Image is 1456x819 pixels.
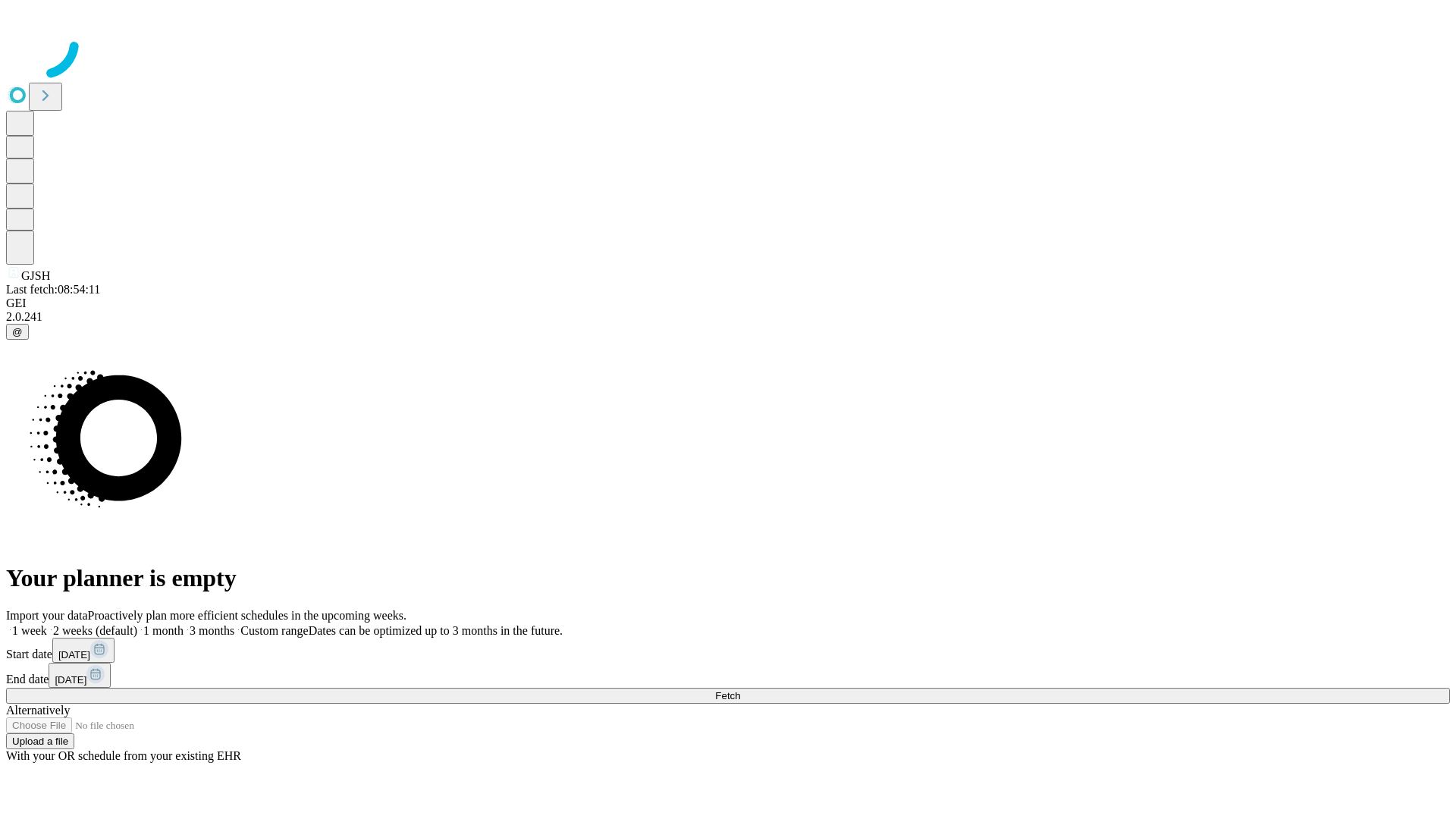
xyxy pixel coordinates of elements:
[58,649,90,661] span: [DATE]
[6,324,29,340] button: @
[6,749,241,762] span: With your OR schedule from your existing EHR
[6,564,1450,592] h1: Your planner is empty
[240,624,308,637] span: Custom range
[6,663,1450,688] div: End date
[6,733,74,749] button: Upload a file
[6,638,1450,663] div: Start date
[309,624,563,637] span: Dates can be optimized up to 3 months in the future.
[21,269,50,282] span: GJSH
[12,624,47,637] span: 1 week
[6,609,88,622] span: Import your data
[49,663,111,688] button: [DATE]
[6,310,1450,324] div: 2.0.241
[6,704,70,717] span: Alternatively
[6,297,1450,310] div: GEI
[190,624,234,637] span: 3 months
[143,624,184,637] span: 1 month
[52,638,115,663] button: [DATE]
[715,690,740,701] span: Fetch
[53,624,137,637] span: 2 weeks (default)
[88,609,406,622] span: Proactively plan more efficient schedules in the upcoming weeks.
[12,326,23,337] span: @
[55,674,86,686] span: [DATE]
[6,688,1450,704] button: Fetch
[6,283,100,296] span: Last fetch: 08:54:11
